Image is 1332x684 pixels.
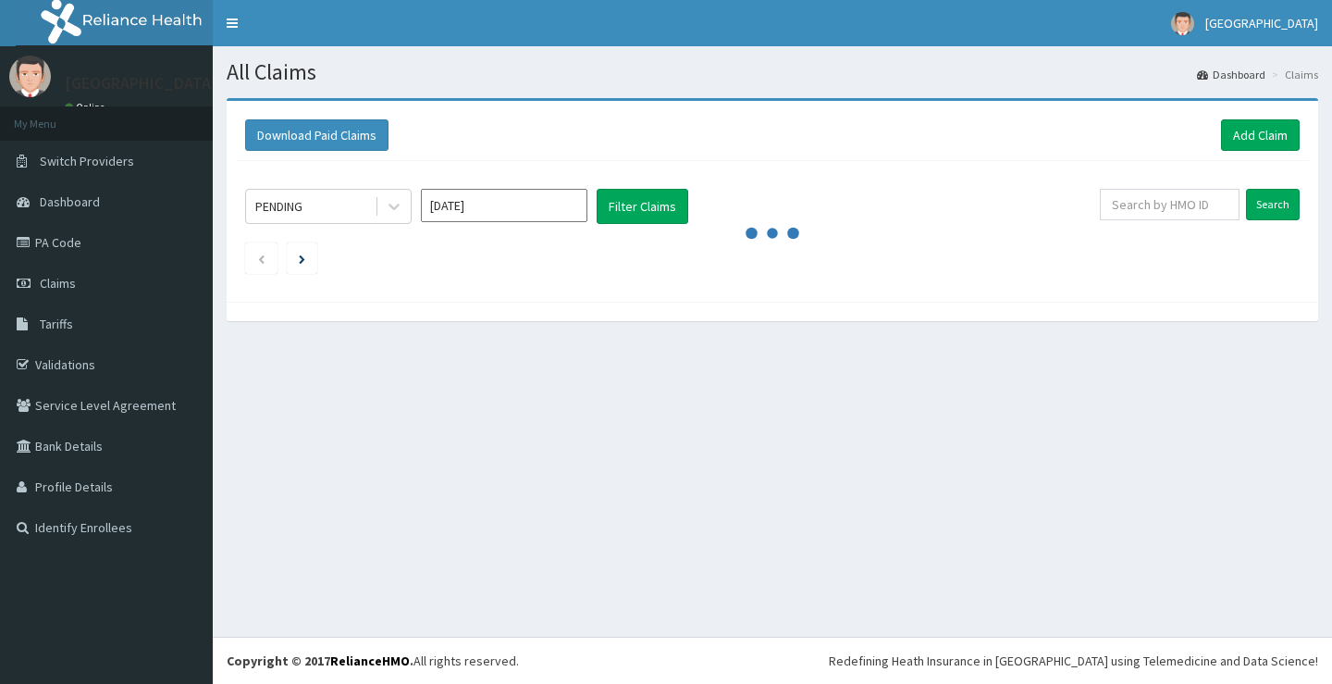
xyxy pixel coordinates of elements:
[745,205,800,261] svg: audio-loading
[213,637,1332,684] footer: All rights reserved.
[1267,67,1318,82] li: Claims
[330,653,410,669] a: RelianceHMO
[227,653,413,669] strong: Copyright © 2017 .
[227,60,1318,84] h1: All Claims
[1197,67,1265,82] a: Dashboard
[1221,119,1300,151] a: Add Claim
[1205,15,1318,31] span: [GEOGRAPHIC_DATA]
[65,101,109,114] a: Online
[65,75,217,92] p: [GEOGRAPHIC_DATA]
[421,189,587,222] input: Select Month and Year
[257,250,265,267] a: Previous page
[1246,189,1300,220] input: Search
[1100,189,1239,220] input: Search by HMO ID
[9,56,51,97] img: User Image
[1171,12,1194,35] img: User Image
[255,197,302,216] div: PENDING
[245,119,388,151] button: Download Paid Claims
[40,316,73,332] span: Tariffs
[829,652,1318,670] div: Redefining Heath Insurance in [GEOGRAPHIC_DATA] using Telemedicine and Data Science!
[597,189,688,224] button: Filter Claims
[40,275,76,292] span: Claims
[40,153,134,169] span: Switch Providers
[299,250,305,267] a: Next page
[40,193,100,210] span: Dashboard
